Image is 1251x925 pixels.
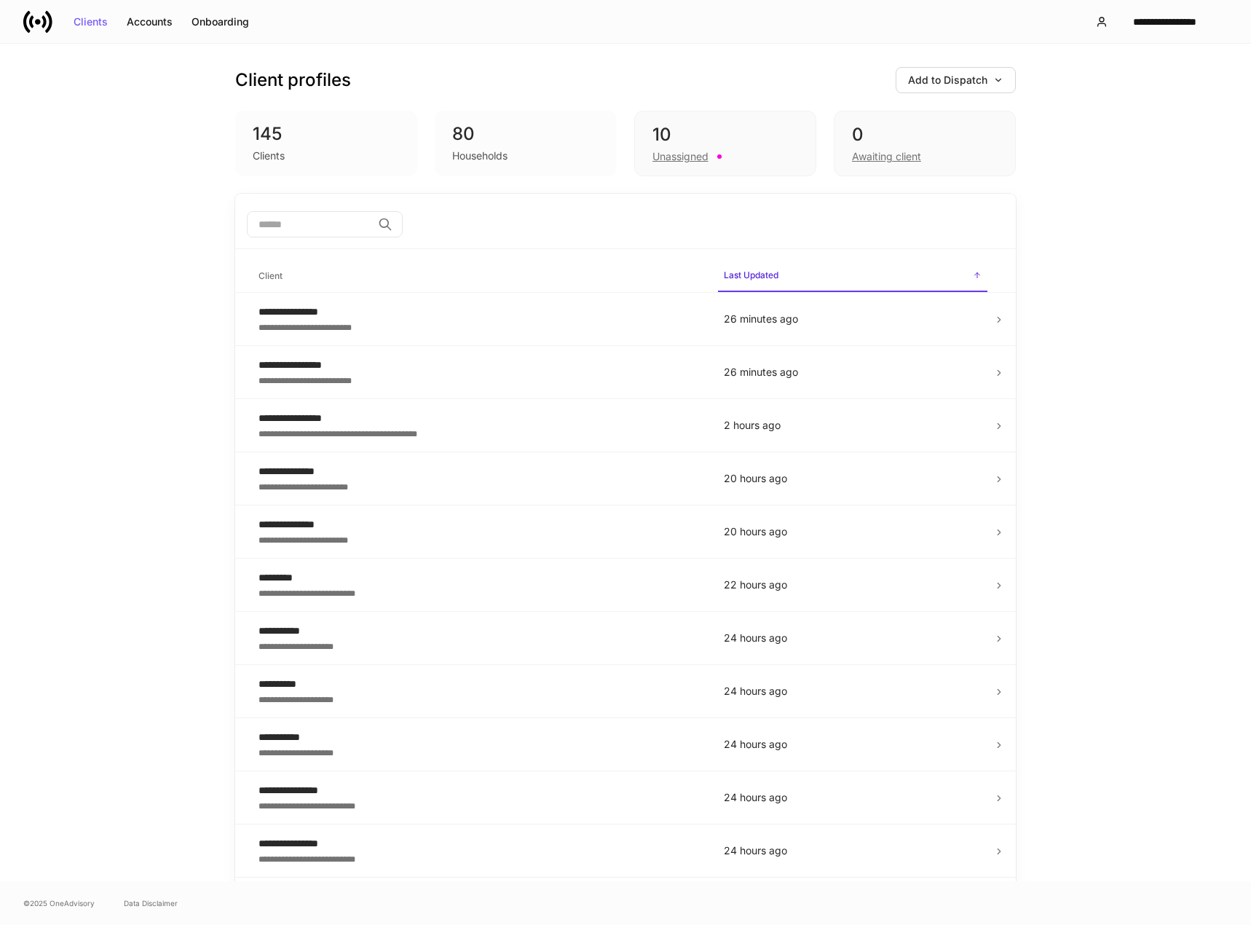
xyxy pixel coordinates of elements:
span: Last Updated [718,261,987,292]
div: Awaiting client [852,149,921,164]
div: Clients [253,149,285,163]
span: © 2025 OneAdvisory [23,897,95,909]
div: 80 [452,122,599,146]
div: Accounts [127,17,173,27]
div: 10Unassigned [634,111,816,176]
p: 24 hours ago [724,843,982,858]
button: Onboarding [182,10,259,34]
button: Accounts [117,10,182,34]
p: 26 minutes ago [724,312,982,326]
p: 26 minutes ago [724,365,982,379]
div: 0 [852,123,998,146]
p: 22 hours ago [724,578,982,592]
div: Onboarding [192,17,249,27]
h6: Last Updated [724,268,778,282]
p: 2 hours ago [724,418,982,433]
a: Data Disclaimer [124,897,178,909]
h3: Client profiles [235,68,351,92]
p: 24 hours ago [724,737,982,752]
p: 20 hours ago [724,471,982,486]
div: Unassigned [652,149,709,164]
div: Households [452,149,508,163]
p: 20 hours ago [724,524,982,539]
div: 0Awaiting client [834,111,1016,176]
div: Clients [74,17,108,27]
div: 145 [253,122,400,146]
div: 10 [652,123,798,146]
h6: Client [259,269,283,283]
p: 24 hours ago [724,790,982,805]
p: 24 hours ago [724,684,982,698]
button: Add to Dispatch [896,67,1016,93]
span: Client [253,261,706,291]
div: Add to Dispatch [908,75,1003,85]
button: Clients [64,10,117,34]
p: 24 hours ago [724,631,982,645]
